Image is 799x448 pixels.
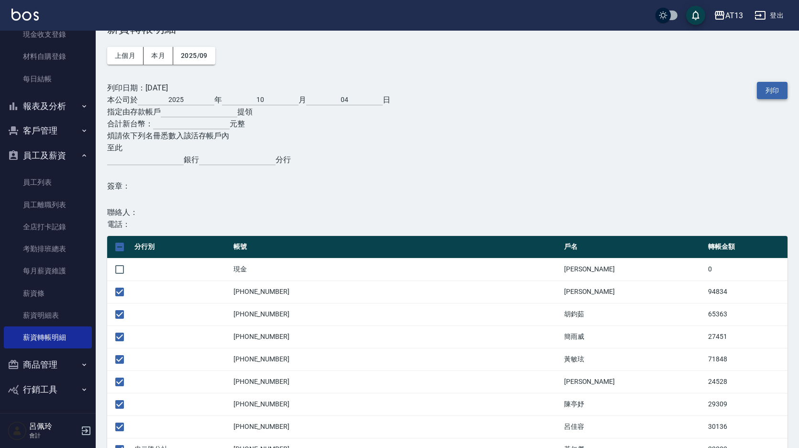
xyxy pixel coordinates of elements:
[4,143,92,168] button: 員工及薪資
[107,142,390,154] div: 至此
[4,118,92,143] button: 客戶管理
[562,258,706,280] td: [PERSON_NAME]
[107,118,390,130] div: 合計新台幣： 元整
[751,7,788,24] button: 登出
[706,370,788,393] td: 24528
[29,422,78,431] h5: 呂佩玲
[562,415,706,438] td: 呂佳容
[107,218,390,230] div: 電話：
[8,421,27,440] img: Person
[725,10,743,22] div: AT13
[231,415,562,438] td: [PHONE_NUMBER]
[11,9,39,21] img: Logo
[231,370,562,393] td: [PHONE_NUMBER]
[107,94,390,106] div: 本公司於 年 月 日
[4,352,92,377] button: 商品管理
[4,377,92,402] button: 行銷工具
[706,236,788,258] th: 轉帳金額
[231,348,562,370] td: [PHONE_NUMBER]
[686,6,705,25] button: save
[107,154,390,166] div: 銀行 分行
[4,23,92,45] a: 現金收支登錄
[107,106,390,118] div: 指定由存款帳戶 提領
[562,370,706,393] td: [PERSON_NAME]
[562,348,706,370] td: 黃敏玹
[231,393,562,415] td: [PHONE_NUMBER]
[562,303,706,325] td: 胡鈞茹
[562,325,706,348] td: 簡雨威
[4,194,92,216] a: 員工離職列表
[4,216,92,238] a: 全店打卡記錄
[706,348,788,370] td: 71848
[562,236,706,258] th: 戶名
[4,282,92,304] a: 薪資條
[4,238,92,260] a: 考勤排班總表
[4,68,92,90] a: 每日結帳
[144,47,173,65] button: 本月
[4,45,92,67] a: 材料自購登錄
[107,180,390,192] div: 簽章：
[706,393,788,415] td: 29309
[231,325,562,348] td: [PHONE_NUMBER]
[107,130,390,142] div: 煩請依下列名冊悉數入該活存帳戶內
[562,393,706,415] td: 陳亭妤
[710,6,747,25] button: AT13
[706,280,788,303] td: 94834
[706,415,788,438] td: 30136
[231,236,562,258] th: 帳號
[4,171,92,193] a: 員工列表
[107,47,144,65] button: 上個月
[231,303,562,325] td: [PHONE_NUMBER]
[29,431,78,440] p: 會計
[706,258,788,280] td: 0
[231,280,562,303] td: [PHONE_NUMBER]
[231,258,562,280] td: 現金
[107,82,390,94] div: 列印日期： [DATE]
[4,304,92,326] a: 薪資明細表
[706,303,788,325] td: 65363
[757,82,788,100] button: 列印
[706,325,788,348] td: 27451
[562,280,706,303] td: [PERSON_NAME]
[107,206,390,218] div: 聯絡人：
[132,236,231,258] th: 分行別
[173,47,215,65] button: 2025/09
[4,326,92,348] a: 薪資轉帳明細
[4,260,92,282] a: 每月薪資維護
[4,94,92,119] button: 報表及分析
